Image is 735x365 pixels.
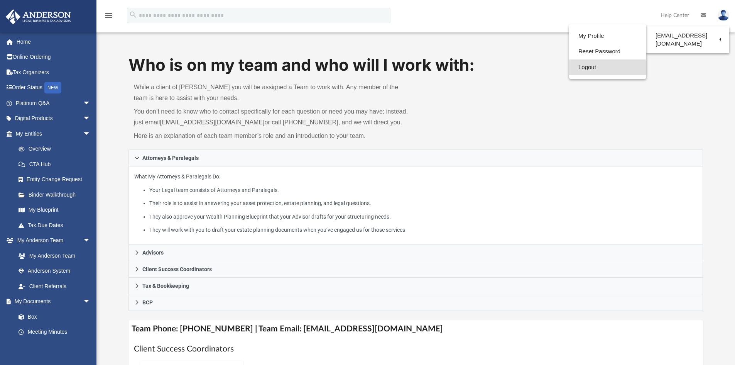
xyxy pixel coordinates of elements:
[83,95,98,111] span: arrow_drop_down
[718,10,729,21] img: User Pic
[11,309,95,324] a: Box
[569,59,646,75] a: Logout
[83,126,98,142] span: arrow_drop_down
[129,10,137,19] i: search
[44,82,61,93] div: NEW
[569,28,646,44] a: My Profile
[134,106,411,128] p: You don’t need to know who to contact specifically for each question or need you may have; instea...
[5,111,102,126] a: Digital Productsarrow_drop_down
[104,11,113,20] i: menu
[11,141,102,157] a: Overview
[134,172,698,235] p: What My Attorneys & Paralegals Do:
[5,233,98,248] a: My Anderson Teamarrow_drop_down
[149,212,697,222] li: They also approve your Wealth Planning Blueprint that your Advisor drafts for your structuring ne...
[5,49,102,65] a: Online Ordering
[11,324,98,340] a: Meeting Minutes
[128,261,703,278] a: Client Success Coordinators
[142,300,153,305] span: BCP
[11,248,95,263] a: My Anderson Team
[5,65,102,80] a: Tax Organizers
[5,95,102,111] a: Platinum Q&Aarrow_drop_down
[83,111,98,127] span: arrow_drop_down
[11,263,98,279] a: Anderson System
[128,294,703,311] a: BCP
[11,172,102,187] a: Entity Change Request
[142,283,189,289] span: Tax & Bookkeeping
[646,28,729,51] a: [EMAIL_ADDRESS][DOMAIN_NAME]
[142,267,212,272] span: Client Success Coordinators
[128,244,703,261] a: Advisors
[128,320,703,338] h4: Team Phone: [PHONE_NUMBER] | Team Email: [EMAIL_ADDRESS][DOMAIN_NAME]
[11,217,102,233] a: Tax Due Dates
[569,44,646,59] a: Reset Password
[128,54,703,76] h1: Who is on my team and who will I work with:
[134,82,411,104] p: While a client of [PERSON_NAME] you will be assigned a Team to work with. Any member of the team ...
[83,294,98,310] span: arrow_drop_down
[149,185,697,195] li: Your Legal team consists of Attorneys and Paralegals.
[128,166,703,245] div: Attorneys & Paralegals
[5,126,102,141] a: My Entitiesarrow_drop_down
[5,294,98,309] a: My Documentsarrow_drop_down
[3,9,73,24] img: Anderson Advisors Platinum Portal
[142,155,199,161] span: Attorneys & Paralegals
[83,233,98,249] span: arrow_drop_down
[11,156,102,172] a: CTA Hub
[5,34,102,49] a: Home
[5,80,102,96] a: Order StatusNEW
[149,199,697,208] li: Their role is to assist in answering your asset protection, estate planning, and legal questions.
[128,149,703,166] a: Attorneys & Paralegals
[160,119,264,126] a: [EMAIL_ADDRESS][DOMAIN_NAME]
[134,131,411,141] p: Here is an explanation of each team member’s role and an introduction to your team.
[11,187,102,202] a: Binder Walkthrough
[149,225,697,235] li: They will work with you to draft your estate planning documents when you’ve engaged us for those ...
[134,343,698,355] h1: Client Success Coordinators
[128,278,703,294] a: Tax & Bookkeeping
[11,202,98,218] a: My Blueprint
[142,250,164,255] span: Advisors
[104,15,113,20] a: menu
[11,278,98,294] a: Client Referrals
